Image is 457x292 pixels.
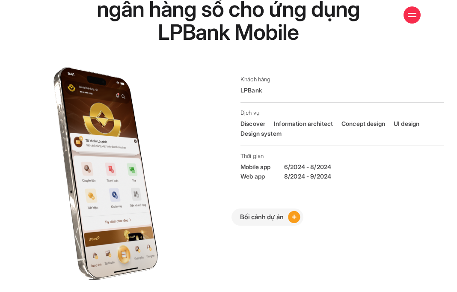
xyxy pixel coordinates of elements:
span: Dịch vụ [240,108,444,117]
strong: 6/2024 - 8/2024 [240,162,444,172]
a: Design system [240,129,282,138]
strong: 8/2024 - 9/2024 [240,172,444,181]
a: Discover [240,119,265,128]
span: Khách hàng [240,75,444,84]
span: Web app [240,172,276,181]
a: Bối cảnh dự án [231,209,303,226]
p: LPBank [240,86,444,95]
a: UI design [394,119,419,128]
a: Concept design [341,119,385,128]
a: Information architect [274,119,333,128]
span: Mobile app [240,162,276,172]
span: Thời gian [240,152,444,161]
